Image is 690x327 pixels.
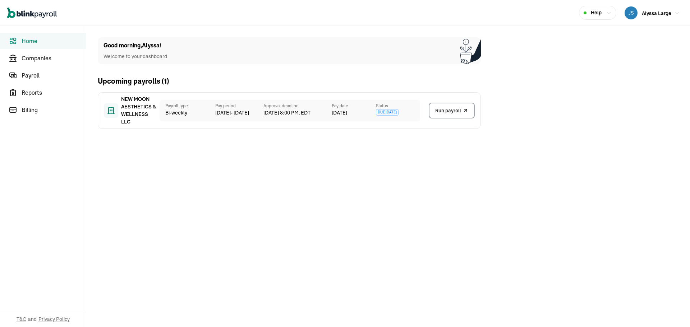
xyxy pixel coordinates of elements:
span: Privacy Policy [38,316,70,323]
span: Payroll type [165,103,210,109]
span: Reports [22,88,86,97]
img: Plant illustration [460,37,481,64]
h2: Upcoming payrolls ( 1 ) [98,76,169,87]
button: Help [579,6,616,20]
iframe: Chat Widget [654,293,690,327]
span: Due [DATE] [376,109,399,116]
span: Pay date [332,103,376,109]
span: [DATE] 8:00 PM, EDT [263,109,332,117]
span: [DATE] - [DATE] [215,109,263,117]
span: Help [591,9,602,17]
span: Alyssa Large [642,10,671,17]
span: T&C [17,316,26,323]
span: Status [376,103,420,109]
nav: Global [7,3,57,23]
span: Billing [22,106,86,114]
h1: Good morning , Alyssa ! [103,41,167,50]
span: Run payroll [435,107,461,115]
span: Companies [22,54,86,62]
span: Payroll [22,71,86,80]
span: and [28,316,37,323]
span: Home [22,37,86,45]
span: NEW MOON AESTHETICS & WELLNESS LLC [121,95,157,126]
span: Pay period [215,103,263,109]
button: Alyssa Large [622,5,683,21]
span: Approval deadline [263,103,332,109]
span: [DATE] [332,109,347,117]
p: Welcome to your dashboard [103,53,167,60]
span: Bi-weekly [165,109,210,117]
button: Run payroll [429,103,475,118]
